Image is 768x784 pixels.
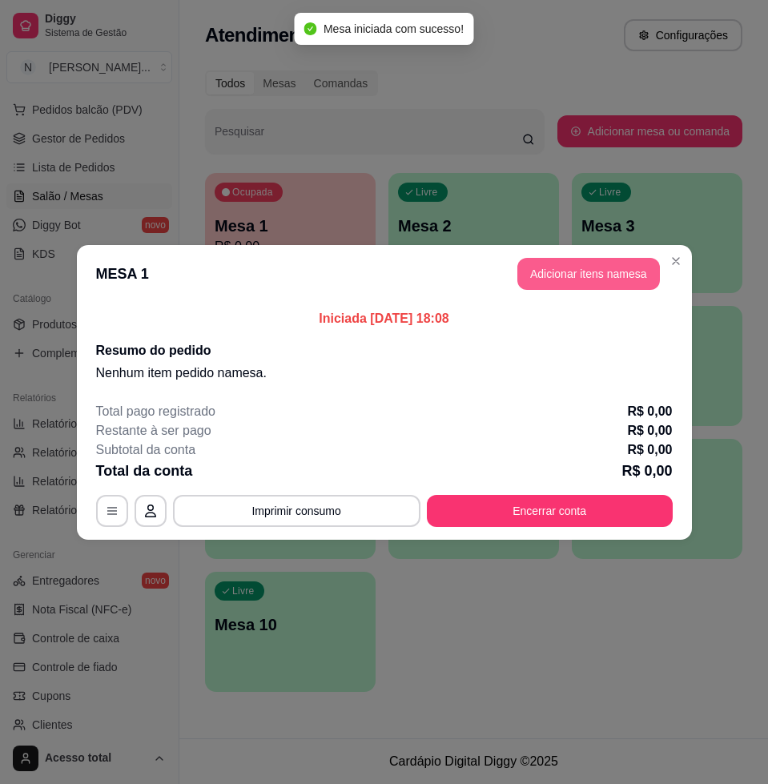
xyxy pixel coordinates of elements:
button: Adicionar itens namesa [517,258,660,290]
p: Nenhum item pedido na mesa . [96,364,673,383]
p: R$ 0,00 [621,460,672,482]
button: Imprimir consumo [173,495,420,527]
button: Encerrar conta [427,495,673,527]
p: R$ 0,00 [627,402,672,421]
h2: Resumo do pedido [96,341,673,360]
span: Mesa iniciada com sucesso! [324,22,464,35]
header: MESA 1 [77,245,692,303]
span: check-circle [304,22,317,35]
p: R$ 0,00 [627,421,672,440]
p: Restante à ser pago [96,421,211,440]
button: Close [663,248,689,274]
p: R$ 0,00 [627,440,672,460]
p: Iniciada [DATE] 18:08 [96,309,673,328]
p: Subtotal da conta [96,440,196,460]
p: Total pago registrado [96,402,215,421]
p: Total da conta [96,460,193,482]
